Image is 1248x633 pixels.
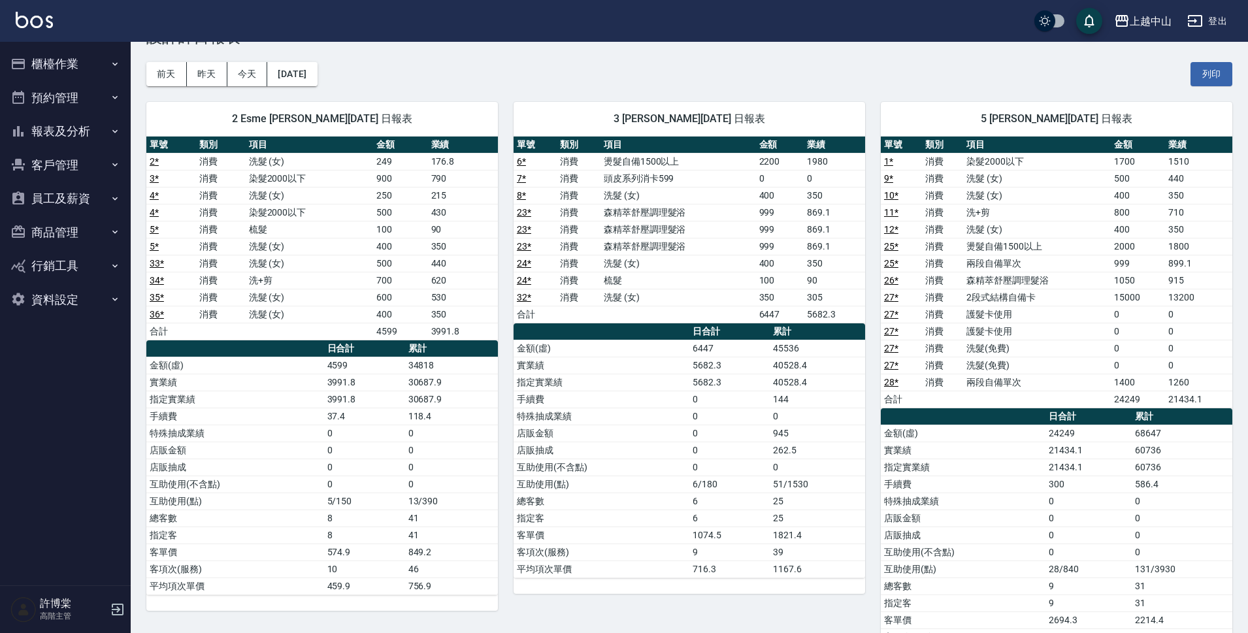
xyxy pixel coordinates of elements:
[146,510,324,527] td: 總客數
[600,221,756,238] td: 森精萃舒壓調理髮浴
[881,137,922,154] th: 單號
[514,408,689,425] td: 特殊抽成業績
[804,137,865,154] th: 業績
[689,493,770,510] td: 6
[1111,221,1165,238] td: 400
[770,560,865,577] td: 1167.6
[5,148,125,182] button: 客戶管理
[373,170,428,187] td: 900
[514,560,689,577] td: 平均項次單價
[756,221,804,238] td: 999
[689,323,770,340] th: 日合計
[246,306,373,323] td: 洗髮 (女)
[689,544,770,560] td: 9
[405,340,498,357] th: 累計
[1109,8,1177,35] button: 上越中山
[1165,137,1232,154] th: 業績
[689,340,770,357] td: 6447
[373,137,428,154] th: 金額
[1111,137,1165,154] th: 金額
[770,391,865,408] td: 144
[146,357,324,374] td: 金額(虛)
[373,255,428,272] td: 500
[600,255,756,272] td: 洗髮 (女)
[428,137,498,154] th: 業績
[405,408,498,425] td: 118.4
[922,323,963,340] td: 消費
[373,289,428,306] td: 600
[557,221,600,238] td: 消費
[405,544,498,560] td: 849.2
[514,510,689,527] td: 指定客
[405,560,498,577] td: 46
[1045,544,1132,560] td: 0
[40,597,107,610] h5: 許博棠
[1165,272,1232,289] td: 915
[1191,62,1232,86] button: 列印
[514,544,689,560] td: 客項次(服務)
[1165,374,1232,391] td: 1260
[1076,8,1102,34] button: save
[1111,272,1165,289] td: 1050
[922,306,963,323] td: 消費
[196,289,246,306] td: 消費
[770,442,865,459] td: 262.5
[689,391,770,408] td: 0
[600,170,756,187] td: 頭皮系列消卡599
[187,62,227,86] button: 昨天
[1132,459,1232,476] td: 60736
[428,238,498,255] td: 350
[5,182,125,216] button: 員工及薪資
[146,137,498,340] table: a dense table
[405,357,498,374] td: 34818
[405,425,498,442] td: 0
[804,289,865,306] td: 305
[196,272,246,289] td: 消費
[146,442,324,459] td: 店販金額
[770,340,865,357] td: 45536
[1132,544,1232,560] td: 0
[196,153,246,170] td: 消費
[146,340,498,595] table: a dense table
[756,187,804,204] td: 400
[963,170,1111,187] td: 洗髮 (女)
[1132,425,1232,442] td: 68647
[428,221,498,238] td: 90
[324,476,405,493] td: 0
[373,153,428,170] td: 249
[963,137,1111,154] th: 項目
[770,459,865,476] td: 0
[1111,187,1165,204] td: 400
[881,442,1045,459] td: 實業績
[756,153,804,170] td: 2200
[557,238,600,255] td: 消費
[1132,408,1232,425] th: 累計
[196,255,246,272] td: 消費
[1132,510,1232,527] td: 0
[1165,391,1232,408] td: 21434.1
[557,153,600,170] td: 消費
[246,187,373,204] td: 洗髮 (女)
[896,112,1217,125] span: 5 [PERSON_NAME][DATE] 日報表
[689,560,770,577] td: 716.3
[770,374,865,391] td: 40528.4
[557,170,600,187] td: 消費
[1111,323,1165,340] td: 0
[146,527,324,544] td: 指定客
[557,187,600,204] td: 消費
[922,272,963,289] td: 消費
[557,204,600,221] td: 消費
[1132,560,1232,577] td: 131/3930
[1111,391,1165,408] td: 24249
[881,476,1045,493] td: 手續費
[600,289,756,306] td: 洗髮 (女)
[963,272,1111,289] td: 森精萃舒壓調理髮浴
[324,442,405,459] td: 0
[428,170,498,187] td: 790
[514,391,689,408] td: 手續費
[1182,9,1232,33] button: 登出
[881,459,1045,476] td: 指定實業績
[804,272,865,289] td: 90
[1045,408,1132,425] th: 日合計
[529,112,849,125] span: 3 [PERSON_NAME][DATE] 日報表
